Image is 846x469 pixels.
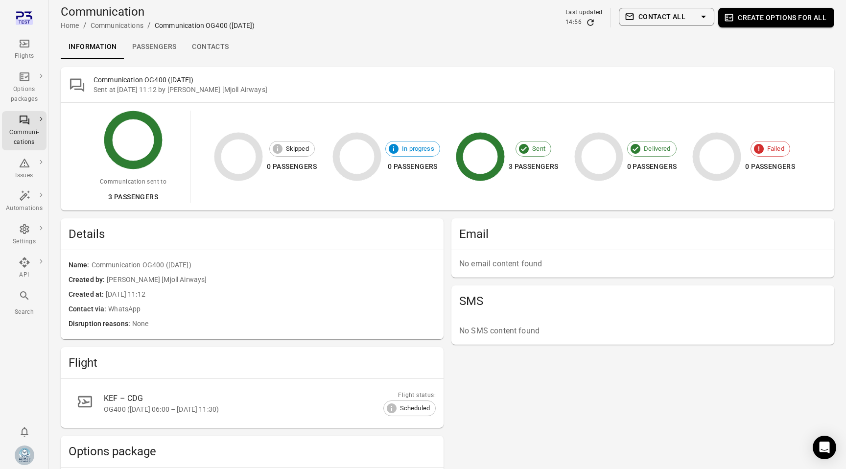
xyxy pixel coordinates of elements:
span: Failed [762,144,790,154]
li: / [83,20,87,31]
div: Communication sent to [100,177,166,187]
a: Flights [2,35,47,64]
h2: Email [459,226,826,242]
div: Local navigation [61,35,834,59]
span: Details [69,226,436,242]
div: Settings [6,237,43,247]
h2: Options package [69,444,436,459]
div: Flight status: [383,391,436,400]
span: Contact via [69,304,108,315]
span: In progress [397,144,440,154]
div: Search [6,307,43,317]
div: 0 passengers [745,161,795,173]
a: Information [61,35,124,59]
div: Sent at [DATE] 11:12 by [PERSON_NAME] [Mjoll Airways] [94,85,826,94]
button: Refresh data [586,18,595,27]
span: WhatsApp [108,304,436,315]
a: Issues [2,154,47,184]
div: 0 passengers [627,161,677,173]
p: No SMS content found [459,325,826,337]
button: Search [2,287,47,320]
span: Name [69,260,92,271]
a: Passengers [124,35,184,59]
div: OG400 ([DATE] 06:00 – [DATE] 11:30) [104,404,412,414]
span: [PERSON_NAME] [Mjoll Airways] [107,275,436,285]
a: Options packages [2,68,47,107]
span: [DATE] 11:12 [106,289,436,300]
div: Options packages [6,85,43,104]
button: Contact all [619,8,693,26]
div: Open Intercom Messenger [813,436,836,459]
div: Flights [6,51,43,61]
img: Mjoll-Airways-Logo.webp [15,446,34,465]
a: API [2,254,47,283]
span: None [132,319,436,329]
span: Created by [69,275,107,285]
nav: Breadcrumbs [61,20,255,31]
a: Home [61,22,79,29]
button: Create options for all [718,8,834,27]
div: Split button [619,8,714,26]
button: Select action [693,8,714,26]
button: Notifications [15,422,34,442]
div: Automations [6,204,43,213]
div: Communication OG400 ([DATE]) [155,21,255,30]
h1: Communication [61,4,255,20]
h2: Communication OG400 ([DATE]) [94,75,826,85]
span: Scheduled [395,404,435,414]
div: Communications [91,21,143,30]
a: Contacts [184,35,236,59]
div: Issues [6,171,43,181]
button: Elsa Mjöll [Mjoll Airways] [11,442,38,469]
h2: Flight [69,355,436,371]
span: Skipped [281,144,314,154]
a: KEF – CDGOG400 ([DATE] 06:00 – [DATE] 11:30) [69,387,436,420]
span: Disruption reasons [69,319,132,329]
li: / [147,20,151,31]
div: KEF – CDG [104,393,412,404]
span: Delivered [638,144,676,154]
div: 0 passengers [267,161,317,173]
a: Settings [2,220,47,250]
div: API [6,270,43,280]
span: Created at [69,289,106,300]
span: Sent [527,144,551,154]
div: 3 passengers [509,161,559,173]
span: Communication OG400 ([DATE]) [92,260,436,271]
div: Communi-cations [6,128,43,147]
a: Communi-cations [2,111,47,150]
div: 3 passengers [100,191,166,203]
a: Automations [2,187,47,216]
div: 0 passengers [385,161,440,173]
div: 14:56 [565,18,582,27]
div: Last updated [565,8,603,18]
h2: SMS [459,293,826,309]
p: No email content found [459,258,826,270]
